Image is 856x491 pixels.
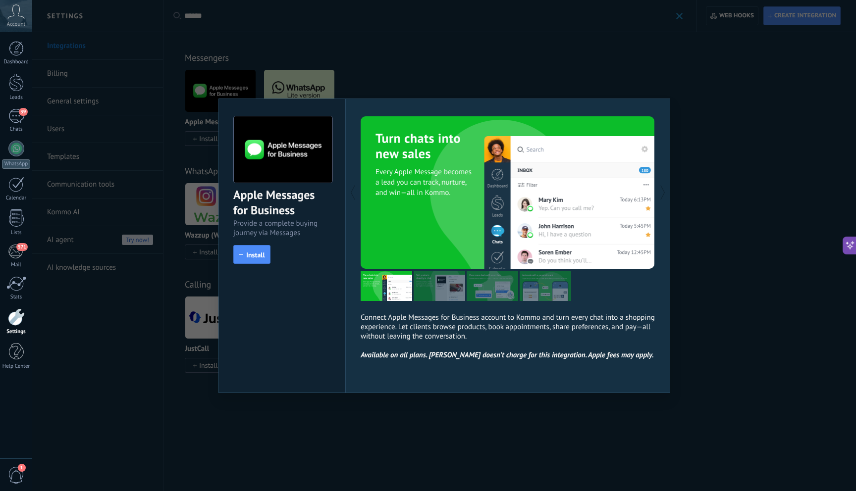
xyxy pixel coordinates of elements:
span: 571 [16,243,28,251]
button: Install [233,245,270,264]
div: Settings [2,329,31,335]
div: Provide a complete buying journey via Messages [233,219,331,238]
img: tour_image_81ee2029d01f8025fff9922645556c04.png [361,271,412,301]
div: Chats [2,126,31,133]
div: Stats [2,294,31,300]
span: 1 [18,464,26,472]
div: Leads [2,95,31,101]
img: tour_image_783783430e3e7ca796cbd217a519e066.png [467,271,518,301]
span: 39 [19,108,27,116]
div: Lists [2,230,31,236]
div: Apple Messages for Business [233,187,331,219]
span: Connect Apple Messages for Business account to Kommo and turn every chat into a shopping experien... [361,313,655,360]
span: Account [7,21,25,28]
img: logo_main.png [234,116,332,183]
div: Mail [2,262,31,268]
div: Calendar [2,195,31,201]
div: Help Center [2,363,31,370]
img: tour_image_c3a4bcaadb1ec359f42e2036fcc48d81.png [520,271,571,301]
div: WhatsApp [2,159,30,169]
span: Install [246,251,265,258]
i: Available on all plans. [PERSON_NAME] doesn’t charge for this integration. Apple fees may apply. [361,350,654,360]
img: tour_image_c4f1f71044581e40b26aabc31d437442.png [414,271,465,301]
div: Dashboard [2,59,31,65]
